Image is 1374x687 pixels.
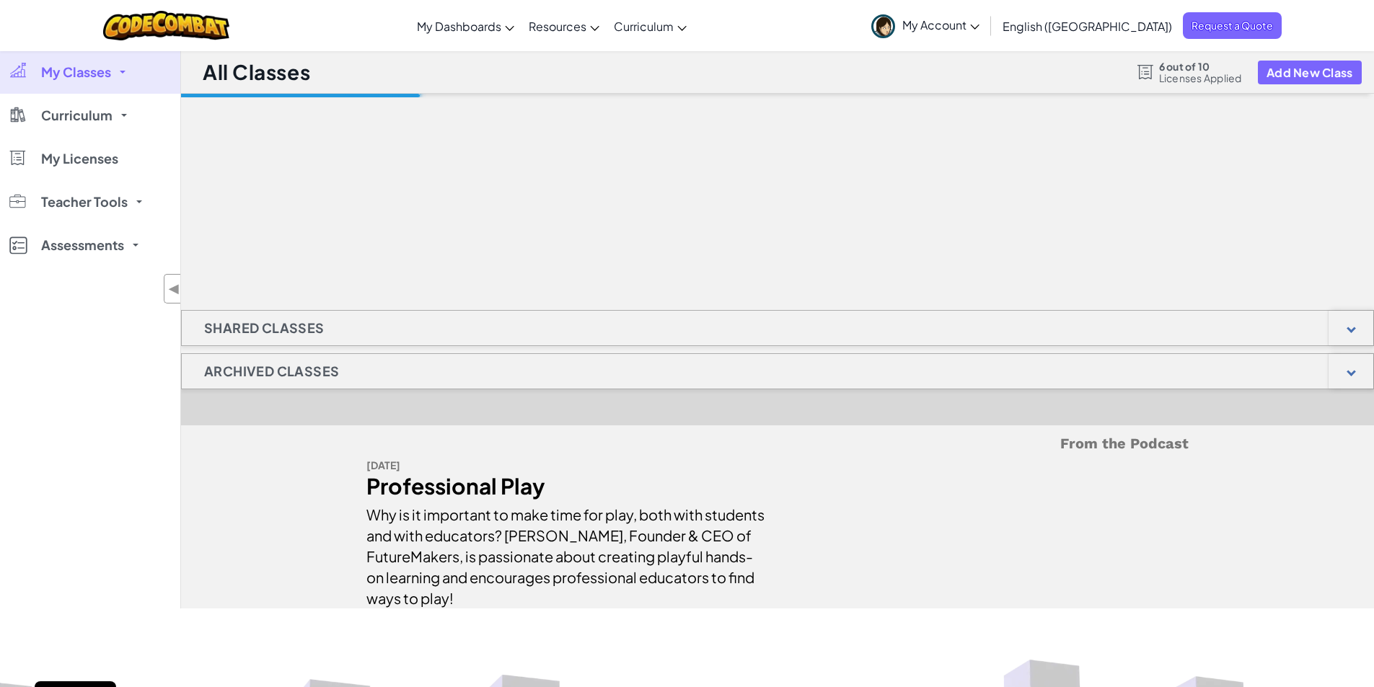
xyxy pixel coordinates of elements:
[864,3,987,48] a: My Account
[103,11,229,40] img: CodeCombat logo
[366,497,767,608] div: Why is it important to make time for play, both with students and with educators? [PERSON_NAME], ...
[366,455,767,476] div: [DATE]
[41,66,111,79] span: My Classes
[521,6,607,45] a: Resources
[41,239,124,252] span: Assessments
[417,19,501,34] span: My Dashboards
[410,6,521,45] a: My Dashboards
[1003,19,1172,34] span: English ([GEOGRAPHIC_DATA])
[41,152,118,165] span: My Licenses
[168,278,180,299] span: ◀
[182,310,347,346] h1: Shared Classes
[41,109,113,122] span: Curriculum
[41,195,128,208] span: Teacher Tools
[1159,61,1242,72] span: 6 out of 10
[995,6,1179,45] a: English ([GEOGRAPHIC_DATA])
[366,433,1189,455] h5: From the Podcast
[1258,61,1362,84] button: Add New Class
[871,14,895,38] img: avatar
[614,19,674,34] span: Curriculum
[607,6,694,45] a: Curriculum
[1183,12,1282,39] a: Request a Quote
[1159,72,1242,84] span: Licenses Applied
[902,17,979,32] span: My Account
[203,58,310,86] h1: All Classes
[529,19,586,34] span: Resources
[366,476,767,497] div: Professional Play
[182,353,361,389] h1: Archived Classes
